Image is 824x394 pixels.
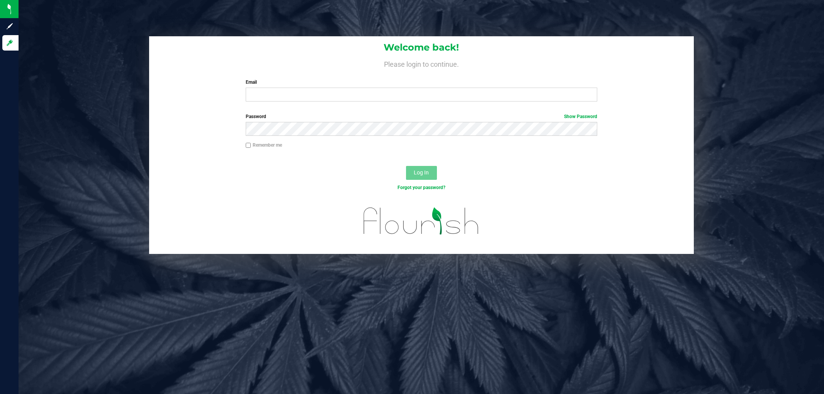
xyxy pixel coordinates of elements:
[414,169,429,176] span: Log In
[246,114,266,119] span: Password
[149,42,694,52] h1: Welcome back!
[398,185,445,190] a: Forgot your password?
[246,79,597,86] label: Email
[149,59,694,68] h4: Please login to continue.
[6,22,14,30] inline-svg: Sign up
[353,199,489,243] img: flourish_logo.svg
[6,39,14,47] inline-svg: Log in
[246,143,251,148] input: Remember me
[564,114,597,119] a: Show Password
[406,166,437,180] button: Log In
[246,142,282,149] label: Remember me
